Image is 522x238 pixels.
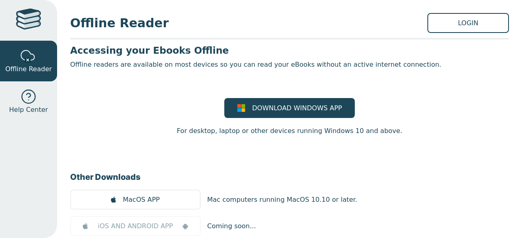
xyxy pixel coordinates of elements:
h3: Other Downloads [70,171,509,183]
span: MacOS APP [123,195,159,205]
span: Help Center [9,105,48,115]
p: For desktop, laptop or other devices running Windows 10 and above. [177,126,402,136]
span: iOS AND ANDROID APP [98,221,173,231]
p: Offline readers are available on most devices so you can read your eBooks without an active inter... [70,60,509,70]
span: DOWNLOAD WINDOWS APP [252,103,342,113]
p: Mac computers running MacOS 10.10 or later. [207,195,357,205]
h3: Accessing your Ebooks Offline [70,44,509,57]
a: MacOS APP [70,190,201,210]
a: DOWNLOAD WINDOWS APP [224,98,355,118]
span: Offline Reader [5,64,52,74]
a: LOGIN [427,13,509,33]
p: Coming soon... [207,221,256,231]
span: Offline Reader [70,14,427,32]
